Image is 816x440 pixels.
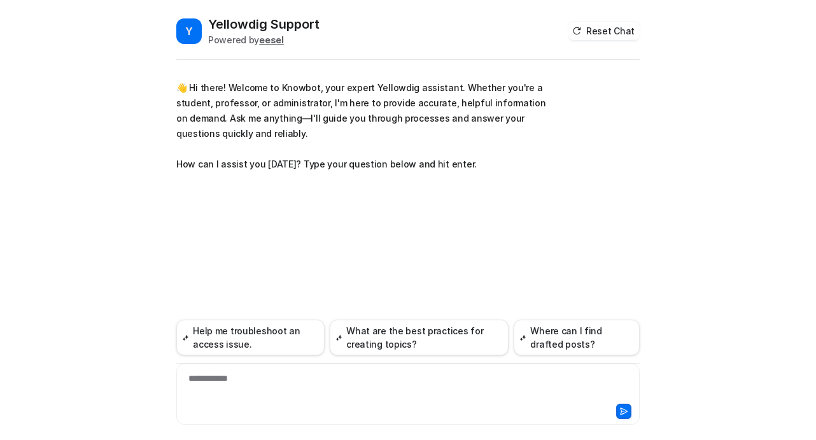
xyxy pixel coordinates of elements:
[176,18,202,44] span: Y
[568,22,640,40] button: Reset Chat
[514,320,640,355] button: Where can I find drafted posts?
[259,34,284,45] b: eesel
[330,320,509,355] button: What are the best practices for creating topics?
[176,80,549,172] p: 👋 Hi there! Welcome to Knowbot, your expert Yellowdig assistant. Whether you're a student, profes...
[176,320,325,355] button: Help me troubleshoot an access issue.
[208,15,320,33] h2: Yellowdig Support
[208,33,320,46] div: Powered by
